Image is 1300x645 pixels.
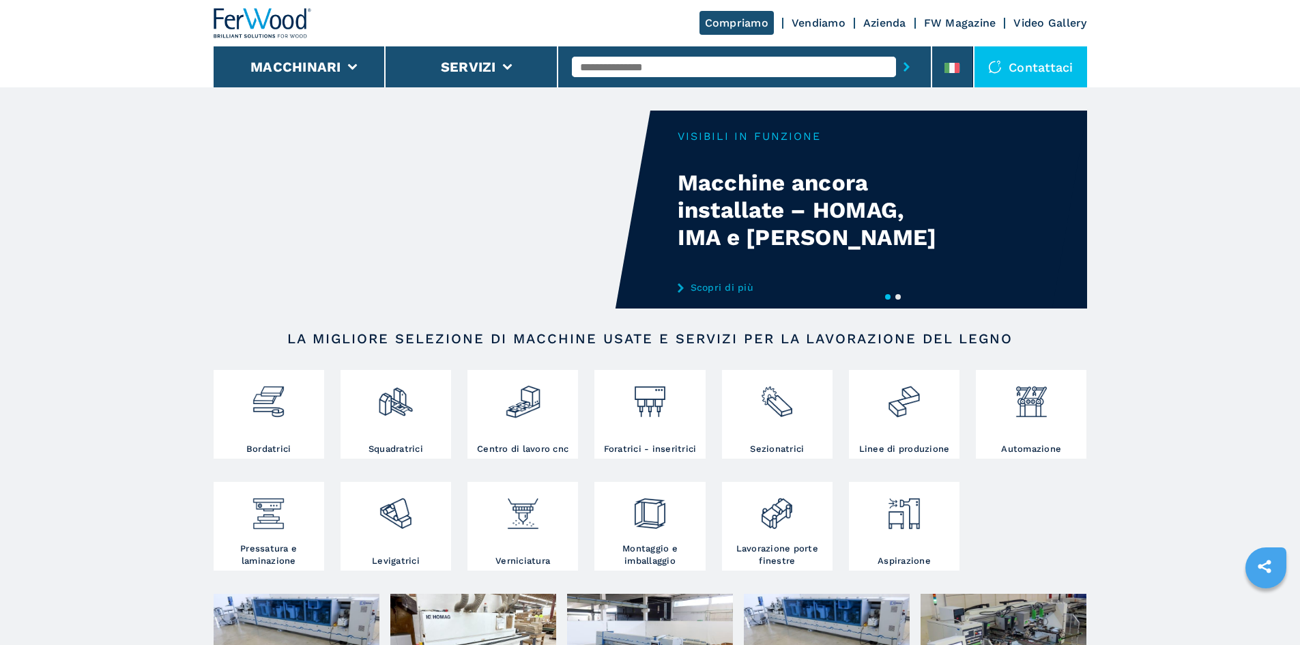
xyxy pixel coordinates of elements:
[859,443,950,455] h3: Linee di produzione
[885,294,891,300] button: 1
[1242,584,1290,635] iframe: Chat
[759,373,795,420] img: sezionatrici_2.png
[1247,549,1282,584] a: sharethis
[495,555,550,567] h3: Verniciatura
[467,370,578,459] a: Centro di lavoro cnc
[477,443,568,455] h3: Centro di lavoro cnc
[849,370,959,459] a: Linee di produzione
[750,443,804,455] h3: Sezionatrici
[759,485,795,532] img: lavorazione_porte_finestre_2.png
[976,370,1086,459] a: Automazione
[722,482,833,571] a: Lavorazione porte finestre
[594,370,705,459] a: Foratrici - inseritrici
[924,16,996,29] a: FW Magazine
[341,370,451,459] a: Squadratrici
[377,485,414,532] img: levigatrici_2.png
[217,543,321,567] h3: Pressatura e laminazione
[214,370,324,459] a: Bordatrici
[372,555,420,567] h3: Levigatrici
[895,294,901,300] button: 2
[1013,373,1050,420] img: automazione.png
[988,60,1002,74] img: Contattaci
[1001,443,1061,455] h3: Automazione
[632,485,668,532] img: montaggio_imballaggio_2.png
[214,8,312,38] img: Ferwood
[505,485,541,532] img: verniciatura_1.png
[341,482,451,571] a: Levigatrici
[792,16,846,29] a: Vendiamo
[678,282,945,293] a: Scopri di più
[699,11,774,35] a: Compriamo
[849,482,959,571] a: Aspirazione
[214,482,324,571] a: Pressatura e laminazione
[250,373,287,420] img: bordatrici_1.png
[886,373,922,420] img: linee_di_produzione_2.png
[878,555,931,567] h3: Aspirazione
[441,59,496,75] button: Servizi
[974,46,1087,87] div: Contattaci
[722,370,833,459] a: Sezionatrici
[598,543,702,567] h3: Montaggio e imballaggio
[886,485,922,532] img: aspirazione_1.png
[377,373,414,420] img: squadratrici_2.png
[250,485,287,532] img: pressa-strettoia.png
[246,443,291,455] h3: Bordatrici
[250,59,341,75] button: Macchinari
[505,373,541,420] img: centro_di_lavoro_cnc_2.png
[632,373,668,420] img: foratrici_inseritrici_2.png
[467,482,578,571] a: Verniciatura
[594,482,705,571] a: Montaggio e imballaggio
[257,330,1043,347] h2: LA MIGLIORE SELEZIONE DI MACCHINE USATE E SERVIZI PER LA LAVORAZIONE DEL LEGNO
[1013,16,1086,29] a: Video Gallery
[863,16,906,29] a: Azienda
[369,443,423,455] h3: Squadratrici
[896,51,917,83] button: submit-button
[725,543,829,567] h3: Lavorazione porte finestre
[214,111,650,309] video: Your browser does not support the video tag.
[604,443,697,455] h3: Foratrici - inseritrici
